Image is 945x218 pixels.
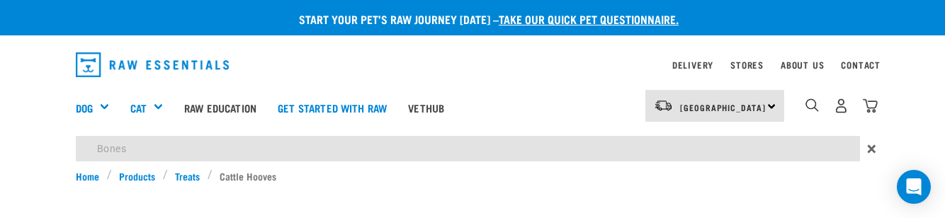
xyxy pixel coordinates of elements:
a: Dog [76,100,93,116]
a: Stores [730,62,764,67]
a: Get started with Raw [267,79,397,136]
a: About Us [781,62,824,67]
a: Treats [168,168,208,183]
img: home-icon@2x.png [863,98,878,113]
a: Delivery [672,62,713,67]
input: Search... [76,136,860,161]
nav: breadcrumbs [76,168,869,183]
a: Products [112,168,163,183]
img: user.png [834,98,849,113]
a: Raw Education [174,79,267,136]
nav: dropdown navigation [64,47,881,83]
a: Home [76,168,107,183]
span: [GEOGRAPHIC_DATA] [680,105,766,110]
a: take our quick pet questionnaire. [499,16,679,22]
div: Open Intercom Messenger [897,170,931,204]
img: van-moving.png [654,99,673,112]
a: Cat [130,100,147,116]
img: home-icon-1@2x.png [805,98,819,112]
a: Contact [841,62,881,67]
a: Vethub [397,79,455,136]
span: × [867,136,876,161]
img: Raw Essentials Logo [76,52,229,77]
